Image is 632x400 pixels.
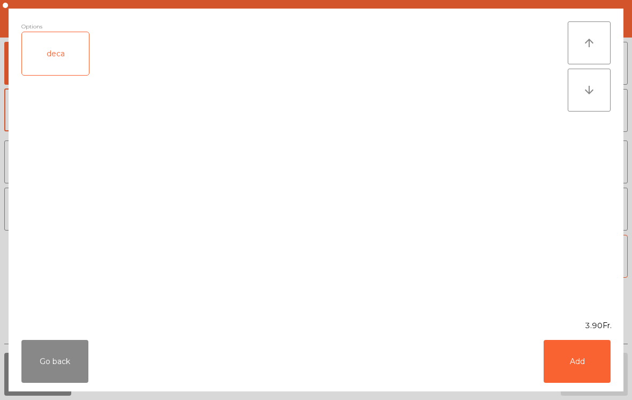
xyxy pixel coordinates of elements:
[583,36,596,49] i: arrow_upward
[568,21,611,64] button: arrow_upward
[21,340,88,383] button: Go back
[9,320,623,331] div: 3.90Fr.
[22,32,89,75] div: deca
[21,21,42,32] span: Options
[544,340,611,383] button: Add
[583,84,596,97] i: arrow_downward
[568,69,611,112] button: arrow_downward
